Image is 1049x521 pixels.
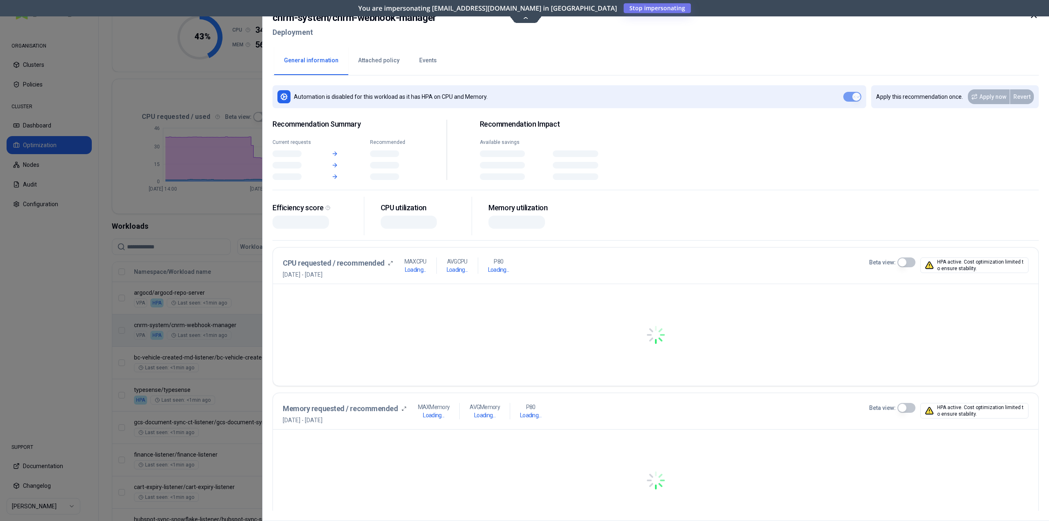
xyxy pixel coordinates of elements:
[272,10,436,25] h2: cnrm-system / cnrm-webhook-manager
[470,403,500,411] p: AVG Memory
[423,411,444,419] h1: Loading...
[488,203,573,213] div: Memory utilization
[294,93,488,101] p: Automation is disabled for this workload as it has HPA on CPU and Memory.
[480,120,621,129] h2: Recommendation Impact
[272,120,414,129] span: Recommendation Summary
[283,416,406,424] span: [DATE] - [DATE]
[920,257,1029,273] div: HPA active. Cost optimization limited to ensure stability.
[418,403,450,411] p: MAX Memory
[869,404,896,412] label: Beta view:
[405,266,426,274] h1: Loading...
[876,93,963,101] p: Apply this recommendation once.
[283,257,385,269] h3: CPU requested / recommended
[272,139,316,146] div: Current requests
[370,139,414,146] div: Recommended
[480,139,548,146] div: Available savings
[283,403,398,414] h3: Memory requested / recommended
[520,411,541,419] h1: Loading...
[488,266,509,274] h1: Loading...
[494,257,503,266] p: P80
[474,411,495,419] h1: Loading...
[526,403,536,411] p: P80
[272,203,357,213] div: Efficiency score
[869,258,896,266] label: Beta view:
[447,266,468,274] h1: Loading...
[404,257,427,266] p: MAX CPU
[272,25,436,40] h2: Deployment
[381,203,465,213] div: CPU utilization
[409,46,447,75] button: Events
[348,46,409,75] button: Attached policy
[447,257,468,266] p: AVG CPU
[283,271,393,279] span: [DATE] - [DATE]
[920,403,1029,419] div: HPA active. Cost optimization limited to ensure stability.
[274,46,348,75] button: General information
